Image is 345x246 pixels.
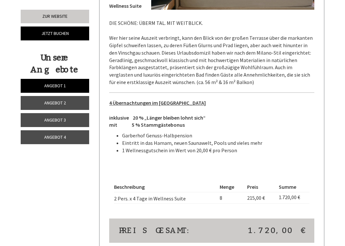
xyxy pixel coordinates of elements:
[44,100,66,106] span: Angebot 2
[114,192,217,204] td: 2 Pers. x 4 Tage in Wellness Suite
[109,114,205,128] strong: inklusive 20 % „Länger bleiben lohnt sich“ mit 5 % Stammgästebonus
[109,100,206,106] u: 4 Übernachtungen im [GEOGRAPHIC_DATA]
[276,182,309,192] th: Summe
[44,83,66,89] span: Angebot 1
[122,132,315,139] li: Garberhof Genuss-Halbpension
[114,182,217,192] th: Beschreibung
[109,19,315,86] p: DIE SCHÖNE: ÜBERM TAL. MIT WEITBLICK. Wer hier seine Auszeit verbringt, kann den Blick von der gr...
[114,225,212,236] div: Preis gesamt:
[21,52,87,76] div: Unsere Angebote
[44,134,66,140] span: Angebot 4
[245,182,277,192] th: Preis
[122,139,315,147] li: Eintritt in das Hamam, neuen Saunawelt, Pools und vieles mehr
[217,192,245,204] td: 8
[21,27,89,40] a: Jetzt buchen
[276,192,309,204] td: 1.720,00 €
[122,147,315,154] li: 1 Wellnessgutschein im Wert von 20,00 € pro Person
[217,182,245,192] th: Menge
[247,195,265,201] span: 215,00 €
[44,117,66,123] span: Angebot 3
[248,225,305,236] span: 1.720,00 €
[21,10,89,23] a: Zur Website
